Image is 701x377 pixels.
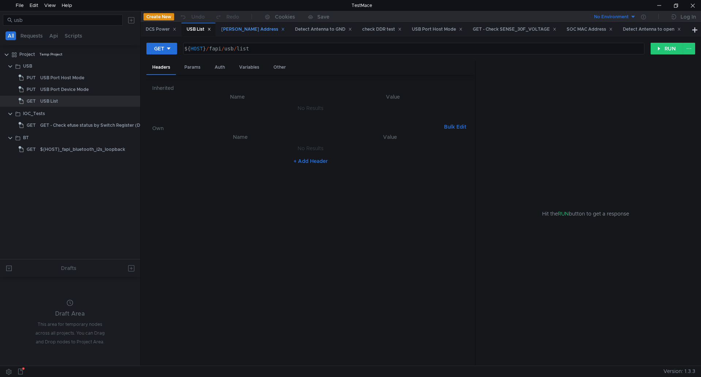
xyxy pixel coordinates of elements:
div: GET - Check efuse status by Switch Register (Detail Status) [40,120,166,131]
span: Version: 1.3.3 [663,366,695,377]
th: Name [164,133,317,141]
th: Value [317,92,469,101]
h6: Inherited [152,84,469,92]
span: PUT [27,72,36,83]
span: GET [27,96,36,107]
input: Search... [14,16,118,24]
div: No Environment [594,14,629,20]
div: Undo [191,12,205,21]
div: USB List [40,96,58,107]
div: Headers [146,61,176,75]
div: SOC MAC Address [567,26,613,33]
div: Detect Antenna to GND [295,26,352,33]
button: Requests [18,31,45,40]
div: Drafts [61,264,76,273]
div: Redo [226,12,239,21]
div: DCS Power [146,26,176,33]
div: Project [19,49,35,60]
div: USB List [187,26,211,33]
div: IOC_Tests [23,108,45,119]
div: [PERSON_NAME] Address [221,26,285,33]
div: check DDR test [362,26,402,33]
span: GET [27,144,36,155]
button: + Add Header [291,157,331,165]
div: GET [154,45,164,53]
div: USB Port Host Mode [412,26,463,33]
div: Params [179,61,206,74]
h6: Own [152,124,441,133]
button: Create New [143,13,174,20]
button: Undo [174,11,210,22]
span: RUN [558,210,569,217]
nz-embed-empty: No Results [298,105,323,111]
div: Save [317,14,329,19]
span: PUT [27,84,36,95]
div: Other [268,61,292,74]
th: Name [158,92,317,101]
div: Variables [233,61,265,74]
div: Auth [209,61,231,74]
button: GET [146,43,177,54]
th: Value [316,133,463,141]
button: Bulk Edit [441,122,469,131]
button: RUN [651,43,683,54]
button: Redo [210,11,244,22]
button: Scripts [62,31,84,40]
div: Detect Antenna to open [623,26,681,33]
div: Log In [681,12,696,21]
button: No Environment [585,11,636,23]
div: Temp Project [39,49,62,60]
span: GET [27,120,36,131]
div: USB Port Device Mode [40,84,89,95]
div: USB [23,61,32,72]
div: ${HOST}_fapi_bluetooth_i2s_loopback [40,144,125,155]
div: Cookies [275,12,295,21]
nz-embed-empty: No Results [298,145,323,152]
div: GET - Check SENSE_30F_VOLTAGE [473,26,556,33]
div: USB Port Host Mode [40,72,84,83]
button: Api [47,31,60,40]
button: All [5,31,16,40]
div: BT [23,132,29,143]
span: Hit the button to get a response [542,210,629,218]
